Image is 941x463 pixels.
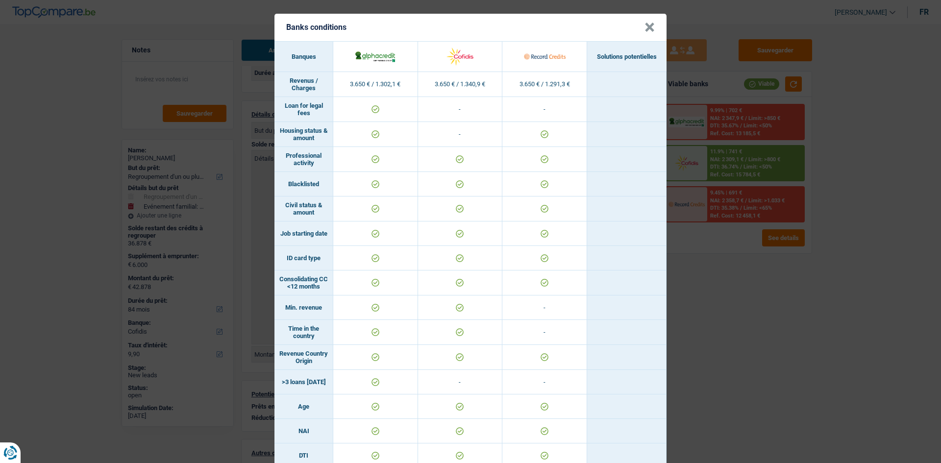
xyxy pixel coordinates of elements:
[418,72,503,97] td: 3.650 € / 1.340,9 €
[274,419,333,443] td: NAI
[274,42,333,72] th: Banques
[274,320,333,345] td: Time in the country
[418,122,503,147] td: -
[354,50,396,63] img: AlphaCredit
[502,72,587,97] td: 3.650 € / 1.291,3 €
[502,370,587,394] td: -
[274,196,333,221] td: Civil status & amount
[274,147,333,172] td: Professional activity
[439,46,481,67] img: Cofidis
[644,23,655,32] button: Close
[274,72,333,97] td: Revenus / Charges
[418,370,503,394] td: -
[587,42,667,72] th: Solutions potentielles
[274,246,333,270] td: ID card type
[274,122,333,147] td: Housing status & amount
[524,46,566,67] img: Record Credits
[274,97,333,122] td: Loan for legal fees
[274,172,333,196] td: Blacklisted
[274,370,333,394] td: >3 loans [DATE]
[418,97,503,122] td: -
[333,72,418,97] td: 3.650 € / 1.302,1 €
[274,270,333,295] td: Consolidating CC <12 months
[274,394,333,419] td: Age
[502,295,587,320] td: -
[286,23,347,32] h5: Banks conditions
[274,221,333,246] td: Job starting date
[274,345,333,370] td: Revenue Country Origin
[502,97,587,122] td: -
[502,320,587,345] td: -
[274,295,333,320] td: Min. revenue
